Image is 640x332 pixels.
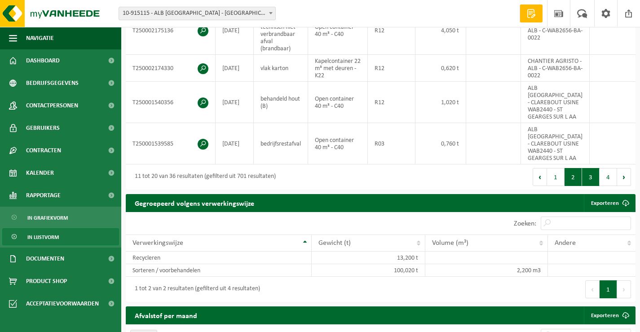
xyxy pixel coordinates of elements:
td: R12 [368,82,415,123]
button: Next [617,280,631,298]
td: Kapelcontainer 22 m³ met deuren - K22 [308,55,368,82]
button: 3 [582,168,600,186]
a: Exporteren [584,306,635,324]
span: Acceptatievoorwaarden [26,292,99,315]
div: 1 tot 2 van 2 resultaten (gefilterd uit 4 resultaten) [130,281,260,297]
td: 4,050 t [415,6,466,55]
td: Sorteren / voorbehandelen [126,264,312,277]
span: Product Shop [26,270,67,292]
td: 0,760 t [415,123,466,164]
td: R03 [368,123,415,164]
button: 1 [600,280,617,298]
span: Contactpersonen [26,94,78,117]
td: niet recycleerbaar, technisch niet verbrandbaar afval (brandbaar) [254,6,308,55]
span: Documenten [26,248,64,270]
button: 1 [547,168,565,186]
span: In lijstvorm [27,229,59,246]
td: bedrijfsrestafval [254,123,308,164]
button: 4 [600,168,617,186]
td: ALB [GEOGRAPHIC_DATA] - CLAREBOUT USINE WAB2440 - ST GEARGES SUR L AA [521,123,590,164]
td: [DATE] [216,123,254,164]
a: In grafiekvorm [2,209,119,226]
span: Gewicht (t) [318,239,351,247]
td: 100,020 t [312,264,425,277]
button: 2 [565,168,582,186]
td: Recycleren [126,252,312,264]
td: CHANTIER AGRISTO - ALB - C-WAB2656-BA-0022 [521,6,590,55]
td: R12 [368,6,415,55]
button: Previous [585,280,600,298]
td: CHANTIER AGRISTO - ALB - C-WAB2656-BA-0022 [521,55,590,82]
td: 1,020 t [415,82,466,123]
td: Open container 40 m³ - C40 [308,123,368,164]
span: In grafiekvorm [27,209,68,226]
td: 0,620 t [415,55,466,82]
h2: Gegroepeerd volgens verwerkingswijze [126,194,263,212]
span: Rapportage [26,184,61,207]
td: T250002174330 [126,55,216,82]
button: Next [617,168,631,186]
div: 11 tot 20 van 36 resultaten (gefilterd uit 701 resultaten) [130,169,276,185]
span: Volume (m³) [432,239,468,247]
td: T250001540356 [126,82,216,123]
a: In lijstvorm [2,228,119,245]
span: 10-915115 - ALB FRANCE - LILLE [119,7,275,20]
td: ALB [GEOGRAPHIC_DATA] - CLAREBOUT USINE WAB2440 - ST GEARGES SUR L AA [521,82,590,123]
label: Zoeken: [514,220,536,227]
span: Contracten [26,139,61,162]
td: vlak karton [254,55,308,82]
td: [DATE] [216,82,254,123]
td: [DATE] [216,6,254,55]
span: Dashboard [26,49,60,72]
span: Kalender [26,162,54,184]
td: 2,200 m3 [425,264,548,277]
span: Gebruikers [26,117,60,139]
a: Exporteren [584,194,635,212]
button: Previous [533,168,547,186]
td: Open container 40 m³ - C40 [308,6,368,55]
td: R12 [368,55,415,82]
h2: Afvalstof per maand [126,306,206,324]
span: 10-915115 - ALB FRANCE - LILLE [119,7,276,20]
td: T250002175136 [126,6,216,55]
span: Navigatie [26,27,54,49]
td: Open container 40 m³ - C40 [308,82,368,123]
span: Andere [555,239,576,247]
span: Verwerkingswijze [132,239,183,247]
span: Bedrijfsgegevens [26,72,79,94]
td: T250001539585 [126,123,216,164]
td: 13,200 t [312,252,425,264]
td: [DATE] [216,55,254,82]
td: behandeld hout (B) [254,82,308,123]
